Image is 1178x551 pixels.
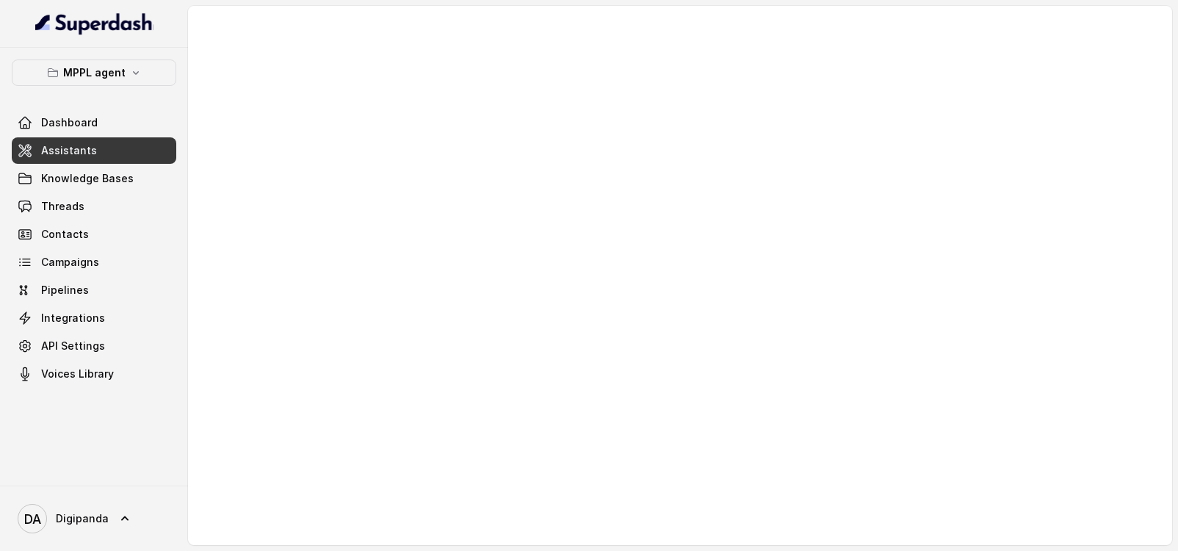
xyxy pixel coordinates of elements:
[12,277,176,303] a: Pipelines
[41,227,89,242] span: Contacts
[12,60,176,86] button: MPPL agent
[12,137,176,164] a: Assistants
[41,283,89,298] span: Pipelines
[41,115,98,130] span: Dashboard
[12,361,176,387] a: Voices Library
[41,255,99,270] span: Campaigns
[12,498,176,539] a: Digipanda
[41,339,105,353] span: API Settings
[12,109,176,136] a: Dashboard
[63,64,126,82] p: MPPL agent
[41,143,97,158] span: Assistants
[41,367,114,381] span: Voices Library
[12,165,176,192] a: Knowledge Bases
[24,511,41,527] text: DA
[35,12,153,35] img: light.svg
[41,171,134,186] span: Knowledge Bases
[12,221,176,248] a: Contacts
[12,193,176,220] a: Threads
[41,199,84,214] span: Threads
[41,311,105,325] span: Integrations
[12,249,176,275] a: Campaigns
[56,511,109,526] span: Digipanda
[12,333,176,359] a: API Settings
[12,305,176,331] a: Integrations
